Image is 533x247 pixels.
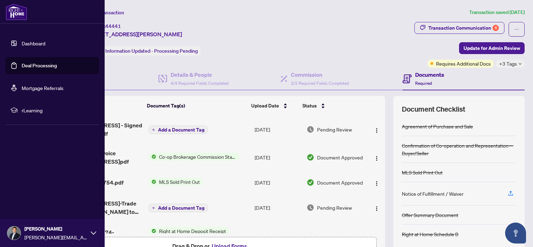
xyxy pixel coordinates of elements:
button: Logo [371,202,382,213]
span: Required [415,81,432,86]
button: Logo [371,231,382,242]
span: commission invoice [STREET_ADDRESS]pdf [67,149,143,166]
button: Status IconMLS Sold Print Out [149,178,203,186]
div: Right at Home Schedule B [402,230,458,238]
span: Document Checklist [402,104,465,114]
a: Mortgage Referrals [22,85,63,91]
div: Status: [87,46,201,55]
span: Right at Home Deposit Receipt [156,227,229,235]
span: [STREET_ADDRESS]-Trade sheet-[PERSON_NAME] to review.pdf [67,199,143,216]
span: View Transaction [87,9,124,16]
img: Document Status [307,233,314,240]
span: Document Approved [317,179,363,186]
button: Add a Document Tag [149,204,208,212]
span: [STREET_ADDRESS] - Signed Trade Sheet.pdf [67,121,143,138]
img: Document Status [307,126,314,133]
th: Document Tag(s) [144,96,248,115]
span: down [518,62,522,66]
button: Status IconCo-op Brokerage Commission Statement [149,153,239,160]
button: Update for Admin Review [459,42,525,54]
span: 44441 [105,23,121,29]
button: Status IconRight at Home Deposit Receipt [149,227,229,246]
div: Confirmation of Co-operation and Representation—Buyer/Seller [402,142,516,157]
span: Add a Document Tag [158,127,204,132]
button: Add a Document Tag [149,126,208,134]
h4: Commission [291,70,349,79]
span: Upload Date [251,102,279,110]
span: +3 Tags [499,60,517,68]
span: Document Approved [317,233,363,240]
img: Status Icon [149,153,156,160]
span: 2/2 Required Fields Completed [291,81,349,86]
td: [DATE] [252,115,304,143]
div: Agreement of Purchase and Sale [402,122,473,130]
span: MLS Sold Print Out [156,178,203,186]
article: Transaction saved [DATE] [469,8,525,16]
td: [DATE] [252,143,304,171]
span: 1752853986574-BurlingtonScanner_20250718_110848.pdf [67,228,143,245]
h4: Documents [415,70,444,79]
span: Pending Review [317,126,352,133]
img: Document Status [307,154,314,161]
button: Transaction Communication6 [414,22,504,34]
button: Add a Document Tag [149,125,208,134]
td: [DATE] [252,171,304,194]
span: rLearning [22,106,94,114]
span: Update for Admin Review [464,43,520,54]
span: Co-op Brokerage Commission Statement [156,153,239,160]
img: Status Icon [149,227,156,235]
span: Status [302,102,317,110]
button: Logo [371,152,382,163]
th: Status [300,96,362,115]
button: Logo [371,124,382,135]
button: Open asap [505,223,526,244]
span: Add a Document Tag [158,205,204,210]
span: plus [152,128,155,132]
span: Pending Review [317,204,352,211]
h4: Details & People [171,70,228,79]
span: [PERSON_NAME][EMAIL_ADDRESS][PERSON_NAME][DOMAIN_NAME] [24,233,87,241]
div: Transaction Communication [428,22,499,33]
button: Logo [371,177,382,188]
span: plus [152,206,155,210]
img: Logo [374,156,380,161]
span: 4/4 Required Fields Completed [171,81,228,86]
span: [STREET_ADDRESS][PERSON_NAME] [87,30,182,38]
span: Information Updated - Processing Pending [105,48,198,54]
img: Status Icon [149,178,156,186]
button: Add a Document Tag [149,203,208,212]
img: Logo [374,128,380,133]
span: [PERSON_NAME] [24,225,87,233]
div: Notice of Fulfillment / Waiver [402,190,464,197]
th: Upload Date [248,96,300,115]
div: Offer Summary Document [402,211,458,219]
img: Profile Icon [7,226,21,240]
div: 6 [493,25,499,31]
span: ellipsis [514,27,519,32]
td: [DATE] [252,194,304,222]
img: Logo [374,181,380,186]
img: Document Status [307,204,314,211]
span: Document Approved [317,154,363,161]
img: Logo [374,206,380,211]
a: Deal Processing [22,62,57,69]
a: Dashboard [22,40,45,46]
img: Document Status [307,179,314,186]
div: MLS Sold Print Out [402,169,443,176]
img: logo [6,3,27,20]
span: Requires Additional Docs [436,60,491,67]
